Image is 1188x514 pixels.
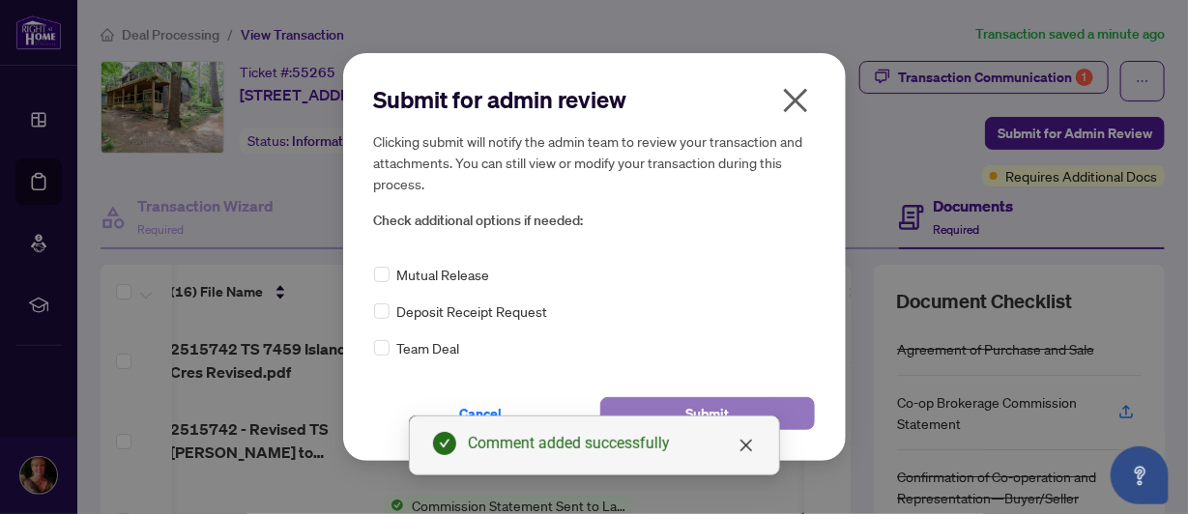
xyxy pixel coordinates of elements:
[374,210,815,232] span: Check additional options if needed:
[460,398,503,429] span: Cancel
[374,84,815,115] h2: Submit for admin review
[433,432,456,455] span: check-circle
[780,85,811,116] span: close
[374,130,815,194] h5: Clicking submit will notify the admin team to review your transaction and attachments. You can st...
[739,438,754,453] span: close
[1111,446,1169,504] button: Open asap
[397,337,460,358] span: Team Deal
[397,300,548,322] span: Deposit Receipt Request
[736,435,757,456] a: Close
[600,397,815,430] button: Submit
[685,398,729,429] span: Submit
[468,432,756,455] div: Comment added successfully
[374,397,589,430] button: Cancel
[397,264,490,285] span: Mutual Release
